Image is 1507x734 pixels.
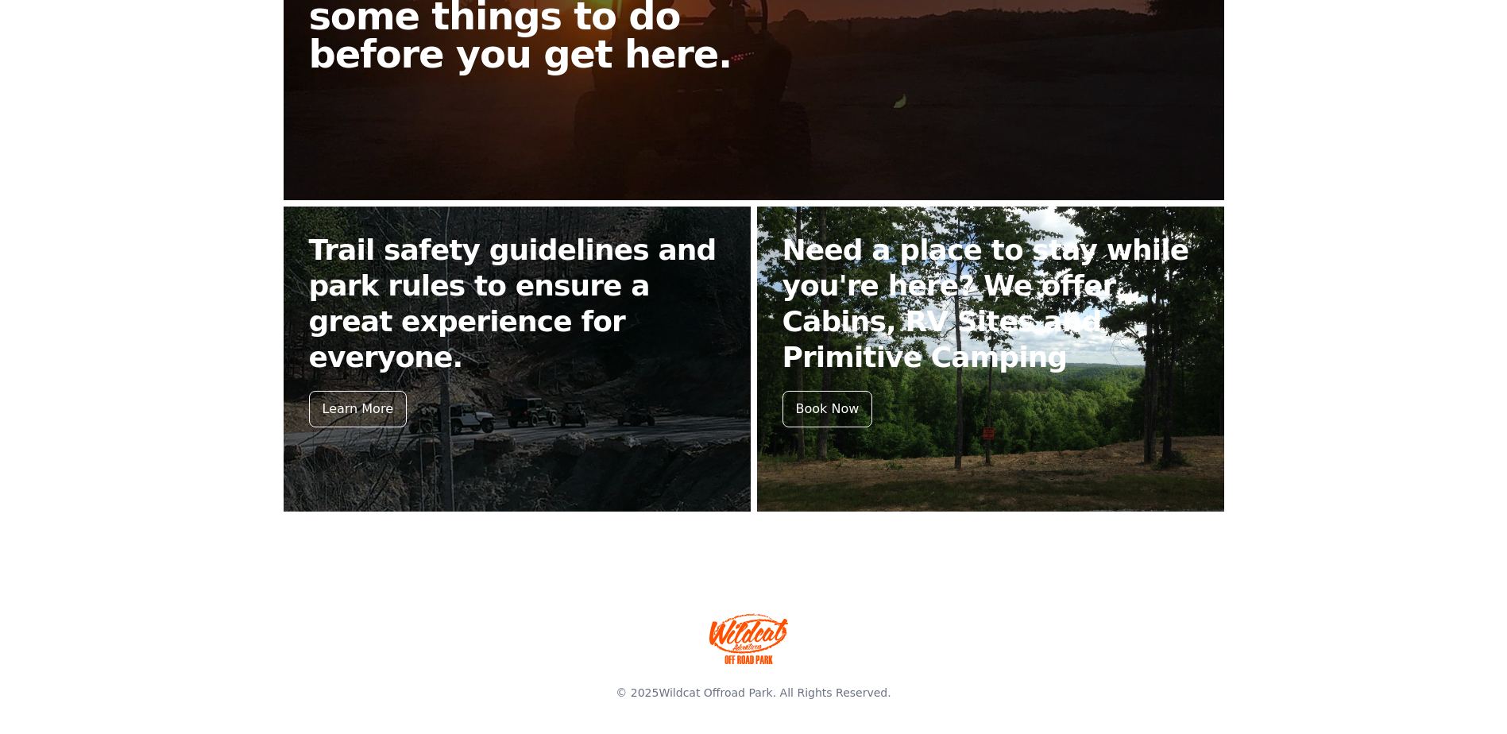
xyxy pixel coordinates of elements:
[309,232,725,375] h2: Trail safety guidelines and park rules to ensure a great experience for everyone.
[659,686,772,699] a: Wildcat Offroad Park
[782,391,873,427] div: Book Now
[757,207,1224,512] a: Need a place to stay while you're here? We offer Cabins, RV Sites and Primitive Camping Book Now
[284,207,751,512] a: Trail safety guidelines and park rules to ensure a great experience for everyone. Learn More
[309,391,407,427] div: Learn More
[616,686,891,699] span: © 2025 . All Rights Reserved.
[709,613,789,664] img: Wildcat Offroad park
[782,232,1199,375] h2: Need a place to stay while you're here? We offer Cabins, RV Sites and Primitive Camping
